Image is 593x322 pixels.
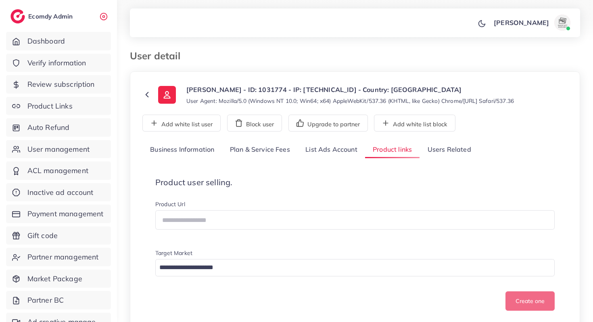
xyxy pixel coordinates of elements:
a: Users Related [420,141,478,159]
button: Add white list user [142,115,221,132]
button: Create one [505,291,555,311]
a: Business Information [142,141,222,159]
span: Product Links [27,101,73,111]
img: avatar [554,15,570,31]
a: Product Links [6,97,111,115]
span: Review subscription [27,79,95,90]
span: Market Package [27,274,82,284]
a: Partner BC [6,291,111,309]
span: Payment management [27,209,104,219]
h3: User detail [130,50,187,62]
label: Target Market [155,249,192,257]
p: [PERSON_NAME] - ID: 1031774 - IP: [TECHNICAL_ID] - Country: [GEOGRAPHIC_DATA] [186,85,514,94]
a: logoEcomdy Admin [10,9,75,23]
a: User management [6,140,111,159]
span: Partner BC [27,295,64,305]
span: Gift code [27,230,58,241]
span: User management [27,144,90,155]
p: [PERSON_NAME] [494,18,549,27]
span: Auto Refund [27,122,70,133]
img: logo [10,9,25,23]
button: Add white list block [374,115,455,132]
a: Verify information [6,54,111,72]
span: Dashboard [27,36,65,46]
a: Auto Refund [6,118,111,137]
small: User Agent: Mozilla/5.0 (Windows NT 10.0; Win64; x64) AppleWebKit/537.36 (KHTML, like Gecko) Chro... [186,97,514,105]
a: Review subscription [6,75,111,94]
a: Gift code [6,226,111,245]
a: [PERSON_NAME]avatar [489,15,574,31]
div: Search for option [155,259,555,276]
label: Product Url [155,200,185,208]
a: List Ads Account [298,141,365,159]
span: Verify information [27,58,86,68]
button: Upgrade to partner [288,115,368,132]
a: Payment management [6,205,111,223]
a: Inactive ad account [6,183,111,202]
a: Product links [365,141,420,159]
a: ACL management [6,161,111,180]
a: Market Package [6,270,111,288]
h4: Product user selling. [155,178,555,187]
span: Partner management [27,252,99,262]
button: Block user [227,115,282,132]
span: Inactive ad account [27,187,94,198]
img: ic-user-info.36bf1079.svg [158,86,176,104]
a: Partner management [6,248,111,266]
h2: Ecomdy Admin [28,13,75,20]
span: ACL management [27,165,88,176]
a: Dashboard [6,32,111,50]
a: Plan & Service Fees [222,141,298,159]
input: Search for option [157,261,544,274]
